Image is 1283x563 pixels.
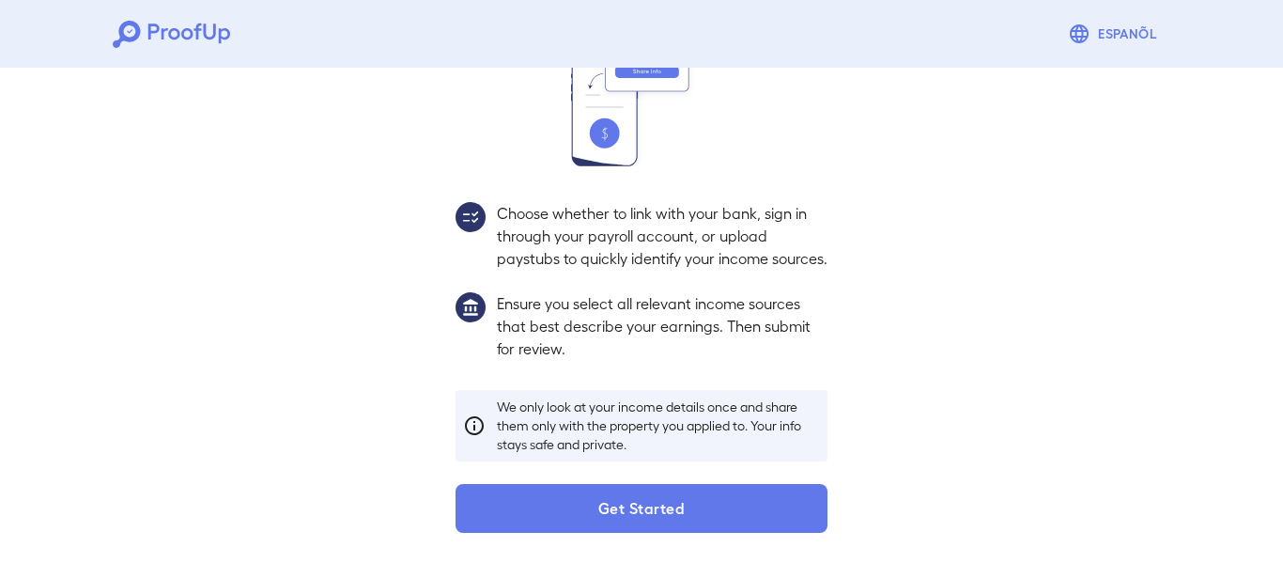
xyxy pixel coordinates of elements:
p: We only look at your income details once and share them only with the property you applied to. Yo... [497,398,820,454]
p: Choose whether to link with your bank, sign in through your payroll account, or upload paystubs t... [497,202,827,270]
button: Espanõl [1060,15,1170,53]
img: group2.svg [456,202,486,232]
img: transfer_money.svg [571,31,712,166]
button: Get Started [456,484,827,533]
img: group1.svg [456,292,486,322]
p: Ensure you select all relevant income sources that best describe your earnings. Then submit for r... [497,292,827,360]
